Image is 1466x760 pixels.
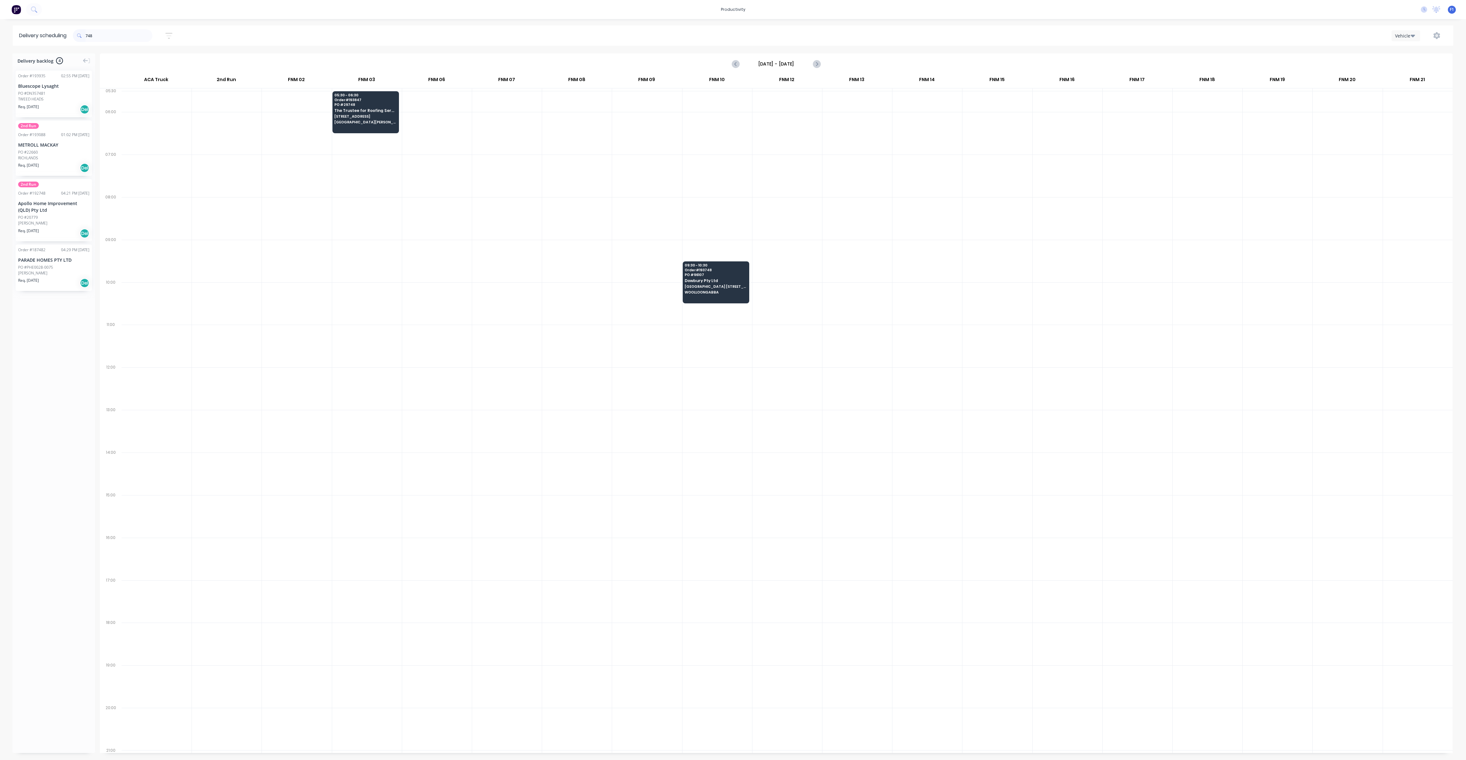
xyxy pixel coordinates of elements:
[100,108,122,151] div: 06:00
[18,247,45,253] div: Order # 187482
[61,190,89,196] div: 04:21 PM [DATE]
[685,268,746,272] span: Order # 193748
[334,93,396,97] span: 05:30 - 06:30
[61,247,89,253] div: 04:29 PM [DATE]
[334,98,396,102] span: Order # 193847
[18,228,39,234] span: Req. [DATE]
[332,74,401,88] div: FNM 03
[61,73,89,79] div: 02:55 PM [DATE]
[100,87,122,108] div: 05:30
[100,619,122,661] div: 18:00
[685,285,746,288] span: [GEOGRAPHIC_DATA] [STREET_ADDRESS]
[334,114,396,118] span: [STREET_ADDRESS]
[80,229,89,238] div: Del
[100,321,122,363] div: 11:00
[1032,74,1102,88] div: FNM 16
[100,661,122,704] div: 19:00
[18,200,89,213] div: Apollo Home Improvement (QLD) Pty Ltd
[18,104,39,110] span: Req. [DATE]
[18,270,89,276] div: [PERSON_NAME]
[334,108,396,113] span: The Trustee for Roofing Services QLD Trust
[13,25,73,46] div: Delivery scheduling
[18,182,39,187] span: 2nd Run
[80,105,89,114] div: Del
[86,29,152,42] input: Search for orders
[685,290,746,294] span: WOOLLOONGABBA
[1172,74,1242,88] div: FNM 18
[1395,32,1414,39] div: Vehicle
[100,449,122,491] div: 14:00
[192,74,261,88] div: 2nd Run
[18,91,45,96] div: PO #DN357481
[100,534,122,577] div: 16:00
[80,278,89,288] div: Del
[100,151,122,193] div: 07:00
[892,74,962,88] div: FNM 14
[334,103,396,107] span: PO # 29748
[1312,74,1382,88] div: FNM 20
[100,193,122,236] div: 08:00
[100,577,122,619] div: 17:00
[100,363,122,406] div: 12:00
[80,163,89,173] div: Del
[262,74,331,88] div: FNM 02
[334,120,396,124] span: [GEOGRAPHIC_DATA][PERSON_NAME]
[1450,7,1454,12] span: F1
[472,74,541,88] div: FNM 07
[1102,74,1172,88] div: FNM 17
[100,406,122,449] div: 13:00
[18,155,89,161] div: RICHLANDS
[18,162,39,168] span: Req. [DATE]
[11,5,21,14] img: Factory
[685,263,746,267] span: 09:30 - 10:30
[56,57,63,64] span: 4
[1382,74,1452,88] div: FNM 21
[100,704,122,747] div: 20:00
[822,74,892,88] div: FNM 13
[18,73,45,79] div: Order # 193935
[962,74,1032,88] div: FNM 15
[18,265,53,270] div: PO #PHE0028-0075
[18,257,89,263] div: PARADE HOMES PTY LTD
[18,215,38,220] div: PO #20779
[100,279,122,321] div: 10:00
[1242,74,1312,88] div: FNM 19
[718,5,749,14] div: productivity
[18,132,45,138] div: Order # 193088
[121,74,191,88] div: ACA Truck
[100,491,122,534] div: 15:00
[18,123,39,129] span: 2nd Run
[1392,30,1420,41] button: Vehicle
[402,74,471,88] div: FNM 06
[612,74,681,88] div: FNM 09
[685,273,746,277] span: PO # 96107
[17,58,53,64] span: Delivery backlog
[18,278,39,283] span: Req. [DATE]
[682,74,751,88] div: FNM 10
[18,96,89,102] div: TWEED HEADS
[18,190,45,196] div: Order # 192748
[752,74,822,88] div: FNM 12
[18,220,89,226] div: [PERSON_NAME]
[685,279,746,283] span: Dowbury Pty Ltd
[18,149,38,155] div: PO #22660
[61,132,89,138] div: 01:02 PM [DATE]
[100,236,122,279] div: 09:00
[18,83,89,89] div: Bluescope Lysaght
[18,142,89,148] div: METROLL MACKAY
[542,74,611,88] div: FNM 08
[100,747,122,754] div: 21:00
